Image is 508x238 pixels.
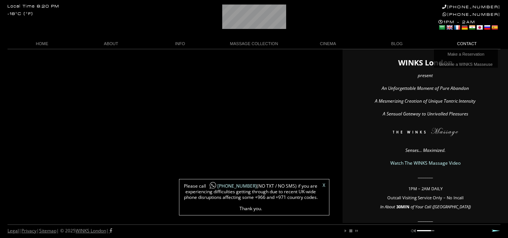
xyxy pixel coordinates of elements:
[350,173,500,179] p: ________
[77,39,146,49] a: ABOUT
[387,195,464,200] span: Outcall Visiting Service Only – No Incall
[183,183,318,211] span: Please call (NO TXT / NO SMS) if you are experiencing difficulties getting through due to recent ...
[418,72,433,79] em: present
[408,186,443,191] span: 1PM – 2AM DAILY
[8,39,77,49] a: HOME
[431,39,500,49] a: CONTACT
[434,59,498,70] a: Become a WINKS Masseuse
[383,111,468,117] em: A Sensual Gateway to Unrivalled Pleasures
[443,12,500,17] a: [PHONE_NUMBER]
[375,98,476,104] em: A Mesmerizing Creation of Unique Tantric Intensity
[215,39,294,49] a: MASSAGE COLLECTION
[438,24,445,30] a: Arabic
[434,49,498,59] a: Make a Reservation
[442,5,500,9] a: [PHONE_NUMBER]
[8,227,19,234] a: Legal
[380,204,395,209] em: In About
[453,24,460,30] a: French
[349,229,353,233] a: stop
[401,204,409,209] strong: MIN
[476,24,483,30] a: Japanese
[438,20,500,32] div: 1PM - 2AM
[491,229,500,232] a: Next
[396,204,401,209] span: 30
[446,24,453,30] a: English
[343,229,348,233] a: play
[146,39,215,49] a: INFO
[323,183,325,188] a: X
[461,24,468,30] a: German
[293,39,362,49] a: CINEMA
[21,227,36,234] a: Privacy
[362,39,432,49] a: BLOG
[469,24,475,30] a: Hindi
[354,229,358,233] a: next
[8,5,59,9] div: Local Time 8:20 PM
[76,227,106,234] a: WINKS London
[350,217,500,222] p: ________
[209,182,217,189] img: whatsapp-icon1.png
[484,24,490,30] a: Russian
[411,204,471,209] em: of Your Call ([GEOGRAPHIC_DATA])
[8,225,112,237] div: | | | © 2025 |
[382,85,469,91] em: An Unforgettable Moment of Pure Abandon
[491,24,498,30] a: Spanish
[350,60,500,65] h1: WINKS London
[370,128,481,139] img: The WINKS London Massage
[206,183,257,189] a: [PHONE_NUMBER]
[390,160,461,166] a: Watch The WINKS Massage Video
[8,12,33,16] div: -18°C (°F)
[405,147,446,153] em: Senses… Maximized.
[39,227,56,234] a: Sitemap
[411,229,415,233] a: mute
